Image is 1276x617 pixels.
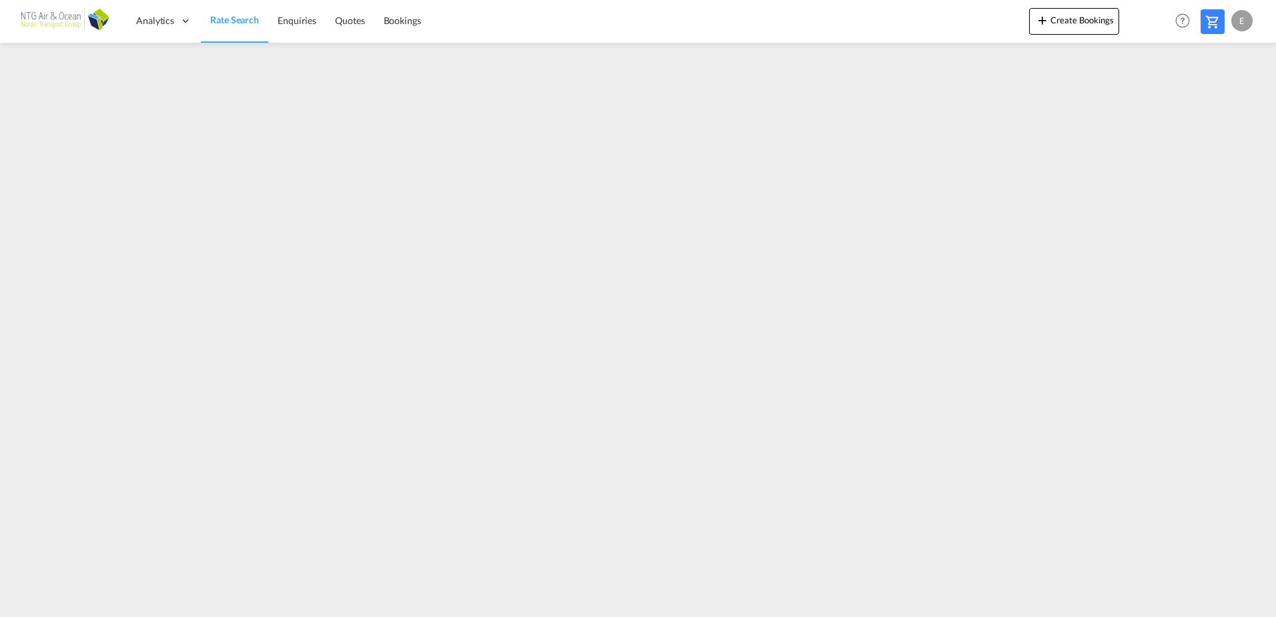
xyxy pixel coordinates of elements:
span: Help [1171,9,1194,32]
img: af31b1c0b01f11ecbc353f8e72265e29.png [20,6,110,36]
span: Enquiries [278,15,316,26]
span: Analytics [136,14,174,27]
md-icon: icon-plus 400-fg [1034,12,1050,28]
div: E [1231,10,1253,31]
span: Quotes [335,15,364,26]
div: Help [1171,9,1201,33]
span: Rate Search [210,14,259,25]
button: icon-plus 400-fgCreate Bookings [1029,8,1119,35]
span: Bookings [384,15,421,26]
